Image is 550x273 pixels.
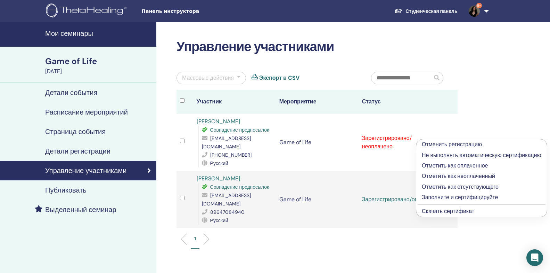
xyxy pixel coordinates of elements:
[197,118,240,125] a: [PERSON_NAME]
[193,90,276,114] th: Участник
[45,147,110,155] h4: Детали регистрации
[422,151,541,159] p: Не выполнять автоматическую сертификацию
[422,172,541,180] p: Отметить как неоплаченный
[210,217,228,224] span: Русский
[394,8,403,14] img: graduation-cap-white.svg
[46,3,129,19] img: logo.png
[276,171,359,228] td: Game of Life
[276,114,359,171] td: Game of Life
[422,140,541,149] p: Отменить регистрацию
[526,249,543,266] div: Open Intercom Messenger
[141,8,246,15] span: Панель инструктора
[210,209,245,215] span: 89647084940
[45,55,152,67] div: Game of Life
[422,183,541,191] p: Отметить как отсутствующего
[45,186,87,194] h4: Публиковать
[45,88,97,97] h4: Детали события
[182,74,234,82] div: Массовые действия
[177,39,458,55] h2: Управление участниками
[259,74,299,82] a: Экспорт в CSV
[41,55,156,76] a: Game of Life[DATE]
[389,5,463,18] a: Студенческая панель
[210,152,252,158] span: [PHONE_NUMBER]
[359,90,441,114] th: Статус
[202,192,251,207] span: [EMAIL_ADDRESS][DOMAIN_NAME]
[422,193,541,202] p: Заполните и сертифицируйте
[45,67,152,76] div: [DATE]
[422,208,474,215] a: Скачать сертификат
[45,127,106,136] h4: Страница события
[469,6,480,17] img: default.jpg
[45,166,126,175] h4: Управление участниками
[45,108,128,116] h4: Расписание мероприятий
[210,184,269,190] span: Совпадение предпосылок
[45,29,152,38] h4: Мои семинары
[422,162,541,170] p: Отметить как оплаченное
[197,175,240,182] a: [PERSON_NAME]
[202,135,251,150] span: [EMAIL_ADDRESS][DOMAIN_NAME]
[210,127,269,133] span: Совпадение предпосылок
[194,235,196,242] p: 1
[210,160,228,166] span: Русский
[276,90,359,114] th: Мероприятие
[476,3,482,8] span: 9+
[45,205,116,214] h4: Выделенный семинар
